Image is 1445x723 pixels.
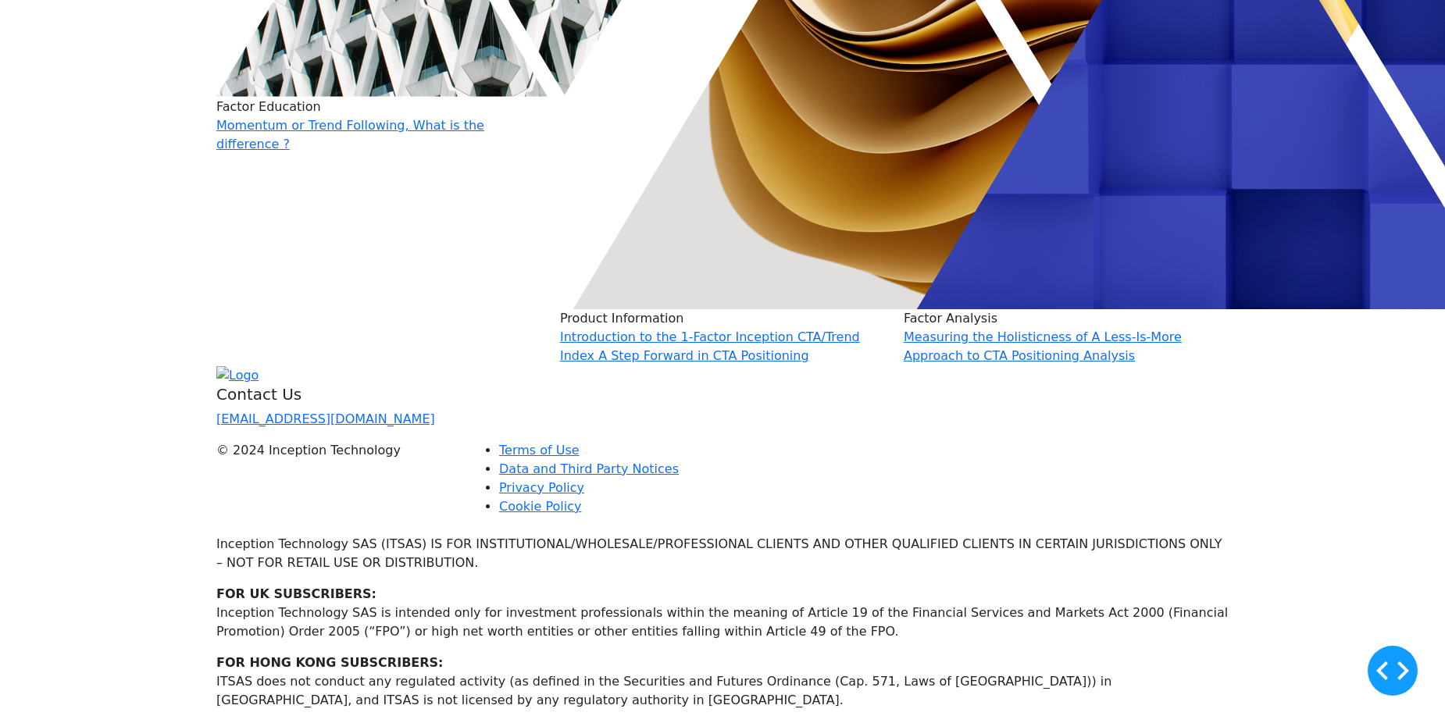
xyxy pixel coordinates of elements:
[499,480,584,495] a: Privacy Policy
[216,411,435,426] a: [EMAIL_ADDRESS][DOMAIN_NAME]
[216,385,455,404] h5: Contact Us
[216,535,1229,572] p: Inception Technology SAS (ITSAS) IS FOR INSTITUTIONAL/WHOLESALE/PROFESSIONAL CLIENTS AND OTHER QU...
[560,329,860,363] a: Introduction to the 1-Factor Inception CTA/Trend Index A Step Forward in CTA Positioning
[904,329,1182,363] a: Measuring the Holisticness of A Less-Is-More Approach to CTA Positioning Analysis
[904,311,997,326] span: Factor Analysis
[499,461,679,476] a: Data and Third Party Notices
[216,366,259,385] img: Logo
[216,99,321,114] span: Factor Education
[499,443,580,458] a: Terms of Use
[216,586,376,601] strong: FOR UK SUBSCRIBERS:
[216,604,1229,641] p: Inception Technology SAS is intended only for investment professionals within the meaning of Arti...
[499,499,581,514] a: Cookie Policy
[216,441,455,460] div: © 2024 Inception Technology
[216,118,484,151] a: Momentum or Trend Following, What is the difference ?
[560,311,683,326] span: Product Information
[216,672,1229,710] p: ITSAS does not conduct any regulated activity (as defined in the Securities and Futures Ordinance...
[216,655,444,670] strong: FOR HONG KONG SUBSCRIBERS:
